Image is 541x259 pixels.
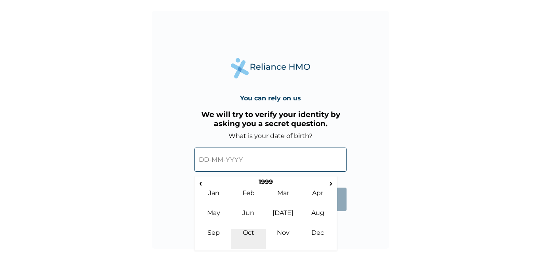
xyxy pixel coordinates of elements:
[205,178,326,189] th: 1999
[231,209,266,229] td: Jun
[266,189,301,209] td: Mar
[231,229,266,249] td: Oct
[301,189,335,209] td: Apr
[301,229,335,249] td: Dec
[229,132,312,140] label: What is your date of birth?
[266,209,301,229] td: [DATE]
[240,94,301,102] h4: You can rely on us
[196,189,231,209] td: Jan
[196,209,231,229] td: May
[196,178,205,188] span: ‹
[266,229,301,249] td: Nov
[196,229,231,249] td: Sep
[194,110,347,128] h3: We will try to verify your identity by asking you a secret question.
[301,209,335,229] td: Aug
[194,148,347,172] input: DD-MM-YYYY
[327,178,335,188] span: ›
[231,58,310,78] img: Reliance Health's Logo
[231,189,266,209] td: Feb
